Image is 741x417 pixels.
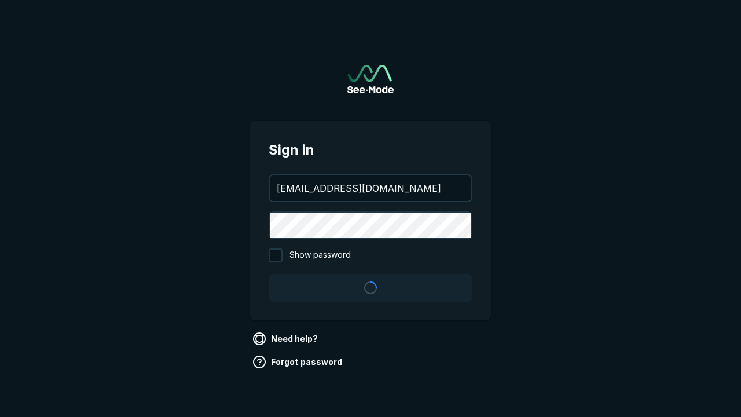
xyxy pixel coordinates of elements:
img: See-Mode Logo [347,65,394,93]
a: Need help? [250,330,322,348]
input: your@email.com [270,175,471,201]
a: Forgot password [250,353,347,371]
span: Show password [289,248,351,262]
span: Sign in [269,140,472,160]
a: Go to sign in [347,65,394,93]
